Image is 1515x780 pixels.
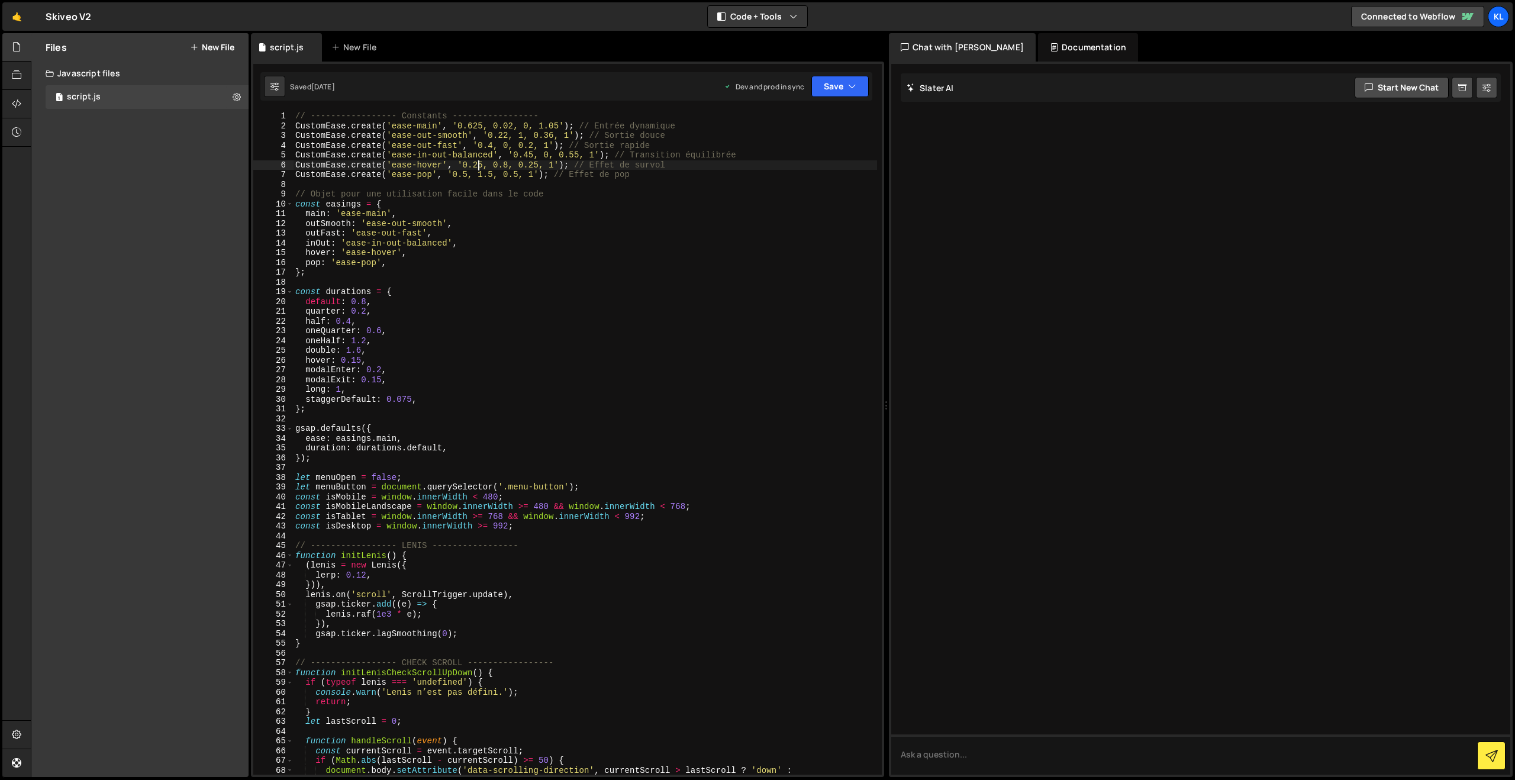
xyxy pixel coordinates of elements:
div: 9 [253,189,294,199]
button: Code + Tools [708,6,807,27]
div: 2 [253,121,294,131]
div: 18 [253,278,294,288]
div: 22 [253,317,294,327]
div: 47 [253,560,294,571]
div: 27 [253,365,294,375]
div: 54 [253,629,294,639]
div: 26 [253,356,294,366]
div: 38 [253,473,294,483]
div: 19 [253,287,294,297]
div: 41 [253,502,294,512]
a: Kl [1488,6,1509,27]
div: [DATE] [311,82,335,92]
div: 45 [253,541,294,551]
div: 50 [253,590,294,600]
div: 30 [253,395,294,405]
div: 57 [253,658,294,668]
div: 7 [253,170,294,180]
div: 40 [253,492,294,502]
div: 28 [253,375,294,385]
div: 56 [253,649,294,659]
div: 32 [253,414,294,424]
div: 16 [253,258,294,268]
div: 8 [253,180,294,190]
div: 68 [253,766,294,776]
div: 62 [253,707,294,717]
div: 49 [253,580,294,590]
div: 36 [253,453,294,463]
div: 58 [253,668,294,678]
h2: Files [46,41,67,54]
div: 6 [253,160,294,170]
div: 59 [253,678,294,688]
div: 64 [253,727,294,737]
div: Saved [290,82,335,92]
div: 5 [253,150,294,160]
div: Javascript files [31,62,249,85]
div: script.js [67,92,101,102]
div: 17 [253,267,294,278]
span: 1 [56,94,63,103]
div: 4 [253,141,294,151]
div: 34 [253,434,294,444]
div: 42 [253,512,294,522]
div: 37 [253,463,294,473]
div: 44 [253,531,294,542]
div: 21 [253,307,294,317]
div: 11 [253,209,294,219]
div: 60 [253,688,294,698]
div: 48 [253,571,294,581]
button: New File [190,43,234,52]
div: script.js [270,41,304,53]
div: 46 [253,551,294,561]
div: 14 [253,238,294,249]
div: 51 [253,599,294,610]
div: Dev and prod in sync [724,82,804,92]
div: Chat with [PERSON_NAME] [889,33,1036,62]
div: 65 [253,736,294,746]
button: Save [811,76,869,97]
div: 53 [253,619,294,629]
div: 43 [253,521,294,531]
div: 25 [253,346,294,356]
div: 3 [253,131,294,141]
div: 15 [253,248,294,258]
div: 29 [253,385,294,395]
div: Skiveo V2 [46,9,91,24]
div: New File [331,41,381,53]
div: 52 [253,610,294,620]
div: Documentation [1038,33,1138,62]
div: 61 [253,697,294,707]
div: 24 [253,336,294,346]
div: 55 [253,639,294,649]
div: 10 [253,199,294,209]
div: 12 [253,219,294,229]
div: 13 [253,228,294,238]
div: 35 [253,443,294,453]
div: 16336/44160.js [46,85,249,109]
div: 39 [253,482,294,492]
div: 63 [253,717,294,727]
div: 23 [253,326,294,336]
div: 1 [253,111,294,121]
h2: Slater AI [907,82,954,94]
a: 🤙 [2,2,31,31]
div: 66 [253,746,294,756]
div: 67 [253,756,294,766]
div: 33 [253,424,294,434]
div: 31 [253,404,294,414]
div: 20 [253,297,294,307]
a: Connected to Webflow [1351,6,1484,27]
button: Start new chat [1355,77,1449,98]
